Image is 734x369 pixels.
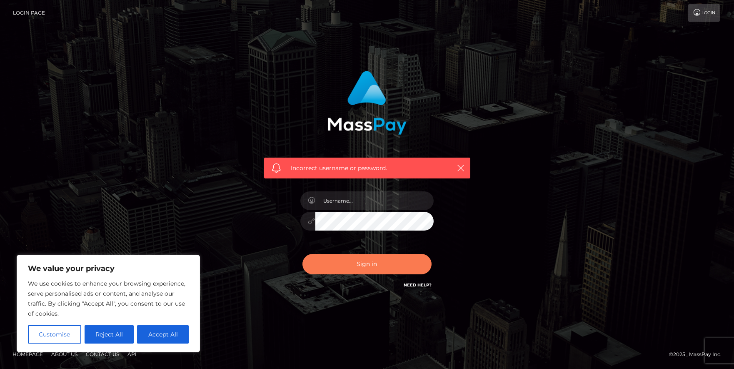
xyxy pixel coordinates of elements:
div: © 2025 , MassPay Inc. [669,350,728,359]
button: Accept All [137,325,189,344]
button: Sign in [302,254,432,274]
img: MassPay Login [327,71,407,135]
p: We value your privacy [28,264,189,274]
a: Login Page [13,4,45,22]
button: Reject All [85,325,134,344]
a: About Us [48,348,81,361]
a: Homepage [9,348,46,361]
div: We value your privacy [17,255,200,352]
a: Login [688,4,720,22]
a: Contact Us [82,348,122,361]
a: Need Help? [404,282,432,288]
span: Incorrect username or password. [291,164,443,173]
a: API [124,348,140,361]
input: Username... [315,191,434,210]
p: We use cookies to enhance your browsing experience, serve personalised ads or content, and analys... [28,279,189,319]
button: Customise [28,325,81,344]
